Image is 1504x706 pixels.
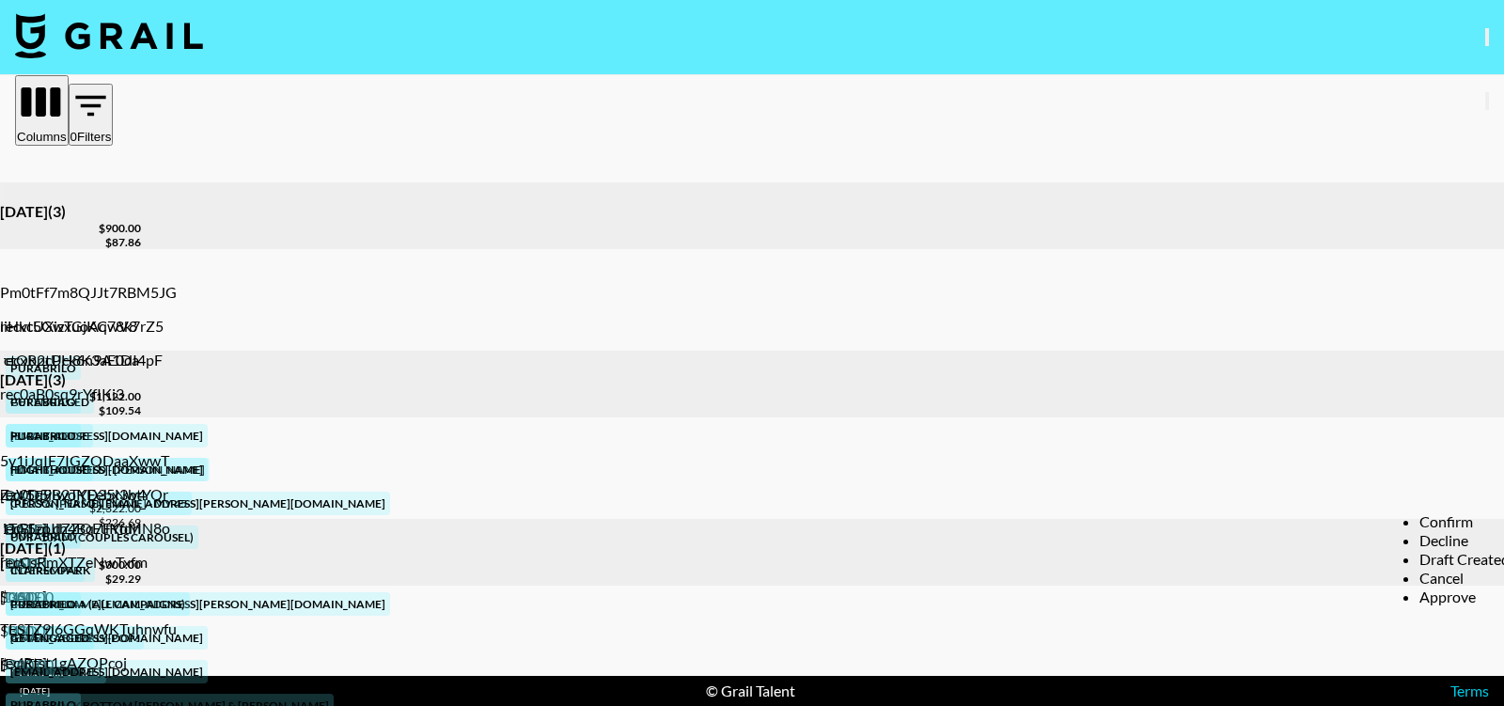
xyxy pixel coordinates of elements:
button: open drawer [1485,28,1489,46]
a: [EMAIL_ADDRESS][DOMAIN_NAME] [6,424,208,447]
div: $ [99,221,105,235]
div: 226.69 [105,515,141,529]
div: $ [105,572,112,586]
span: ( 3 ) [48,202,66,220]
div: $ [99,403,105,417]
div: 109.54 [105,403,141,417]
a: purabrilo [6,592,81,616]
span: ( 1 ) [48,539,66,557]
div: 300.00 [105,557,141,572]
div: 900.00 [105,221,141,235]
a: [PERSON_NAME][EMAIL_ADDRESS][PERSON_NAME][DOMAIN_NAME] [6,592,390,616]
a: Creed Media (All Campaigns) [6,592,190,616]
a: purabrilo [6,424,81,447]
div: 87.86 [112,235,141,249]
div: 29.29 [112,572,141,586]
div: 1,122.00 [96,389,141,403]
img: Grail Talent [15,13,203,58]
div: $ [99,515,105,529]
span: ( 3 ) [48,370,66,388]
button: Select columns [15,75,69,146]
span: 0 [70,130,77,144]
div: $ [105,235,112,249]
div: $ [99,557,105,572]
div: $ [89,501,96,515]
div: $ [89,389,96,403]
button: Show filters [69,84,114,146]
div: 2,322.00 [96,501,141,515]
a: [PERSON_NAME][EMAIL_ADDRESS][PERSON_NAME][DOMAIN_NAME] [6,492,390,515]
